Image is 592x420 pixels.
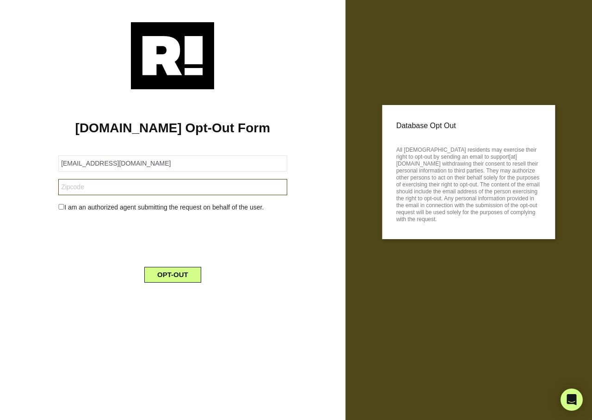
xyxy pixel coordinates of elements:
[144,267,201,283] button: OPT-OUT
[58,155,287,172] input: Email Address
[131,22,214,89] img: Retention.com
[396,119,541,133] p: Database Opt Out
[396,144,541,223] p: All [DEMOGRAPHIC_DATA] residents may exercise their right to opt-out by sending an email to suppo...
[102,220,243,256] iframe: reCAPTCHA
[561,389,583,411] div: Open Intercom Messenger
[14,120,332,136] h1: [DOMAIN_NAME] Opt-Out Form
[51,203,294,212] div: I am an authorized agent submitting the request on behalf of the user.
[58,179,287,195] input: Zipcode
